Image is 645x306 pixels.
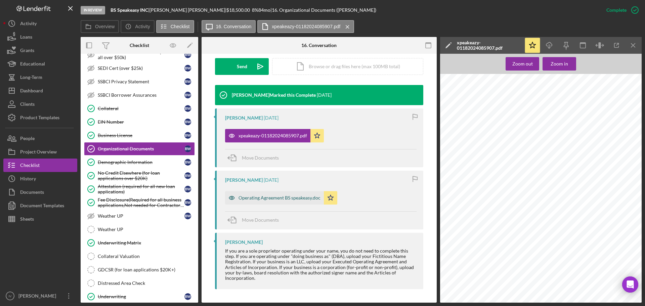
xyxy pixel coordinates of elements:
[3,159,77,172] button: Checklist
[130,43,149,48] div: Checklist
[252,7,258,13] div: 8 %
[84,142,195,156] a: Organizational DocumentsBW
[98,280,195,286] div: Distressed Area Check
[84,263,195,276] a: GDCSR (for loan applications $20K+)
[84,48,195,61] a: Personal Financial Statement (SSBCI and all over $50k)BW
[317,92,332,98] time: 2025-08-11 17:40
[84,156,195,169] a: Demographic InformationBW
[98,184,184,194] div: Attestation (required for all new loan applications)
[84,196,195,209] a: Fee Disclosure(Required for all business applications,Not needed for Contractor loans)BW
[3,132,77,145] button: People
[225,248,417,281] div: If you are a sole proprietor operating under your name, you do not need to complete this step. If...
[98,133,184,138] div: Business License
[301,43,337,48] div: 16. Conversation
[149,7,226,13] div: [PERSON_NAME] [PERSON_NAME] |
[84,290,195,303] a: UnderwritingBW
[98,119,184,125] div: EIN Number
[3,17,77,30] button: Activity
[84,209,195,223] a: Weather UPBW
[20,97,35,113] div: Clients
[84,182,195,196] a: Attestation (required for all new loan applications)BW
[98,197,184,208] div: Fee Disclosure(Required for all business applications,Not needed for Contractor loans)
[84,61,195,75] a: SEDI Cert (over $25k)BW
[242,155,279,161] span: Move Documents
[84,88,195,102] a: SSBCI Borrower AssurancesBW
[111,7,149,13] div: |
[17,289,60,304] div: [PERSON_NAME]
[184,199,191,206] div: B W
[270,7,376,13] div: | 16. Organizational Documents ([PERSON_NAME])
[184,132,191,139] div: B W
[184,65,191,72] div: B W
[457,40,521,51] div: xpeakeazy-01182024085907.pdf
[111,7,148,13] b: BS Speakeasy INC
[3,145,77,159] button: Project Overview
[20,71,42,86] div: Long-Term
[84,250,195,263] a: Collateral Valuation
[600,3,642,17] button: Complete
[98,240,195,246] div: Underwriting Matrix
[95,24,115,29] label: Overview
[20,17,37,32] div: Activity
[20,159,40,174] div: Checklist
[20,57,45,72] div: Educational
[3,212,77,226] button: Sheets
[184,186,191,192] div: B W
[3,84,77,97] a: Dashboard
[225,115,263,121] div: [PERSON_NAME]
[512,57,533,71] div: Zoom out
[226,7,252,13] div: $18,500.00
[135,24,150,29] label: Activity
[20,132,35,147] div: People
[3,111,77,124] button: Product Templates
[98,294,184,299] div: Underwriting
[84,129,195,142] a: Business LicenseBW
[98,65,184,71] div: SEDI Cert (over $25k)
[184,105,191,112] div: B W
[216,24,252,29] label: 16. Conversation
[3,199,77,212] button: Document Templates
[84,169,195,182] a: No Credit Elsewhere (for loan applications over $20K)BW
[84,276,195,290] a: Distressed Area Check
[543,57,576,71] button: Zoom in
[3,289,77,303] button: IV[PERSON_NAME]
[184,51,191,58] div: B W
[232,92,316,98] div: [PERSON_NAME] Marked this Complete
[81,6,105,14] div: In Review
[551,57,568,71] div: Zoom in
[506,57,539,71] button: Zoom out
[215,58,269,75] button: Send
[3,172,77,185] button: History
[98,106,184,111] div: Collateral
[3,185,77,199] button: Documents
[257,20,354,33] button: xpeakeazy-01182024085907.pdf
[184,172,191,179] div: B W
[3,97,77,111] button: Clients
[20,212,34,227] div: Sheets
[20,84,43,99] div: Dashboard
[20,185,44,201] div: Documents
[121,20,154,33] button: Activity
[239,133,307,138] div: xpeakeazy-01182024085907.pdf
[225,239,263,245] div: [PERSON_NAME]
[202,20,256,33] button: 16. Conversation
[3,30,77,44] button: Loans
[225,191,337,205] button: Operating Agreement BS speakeasy.doc
[98,213,184,219] div: Weather UP
[84,236,195,250] a: Underwriting Matrix
[84,102,195,115] a: CollateralBW
[3,71,77,84] button: Long-Term
[98,49,184,60] div: Personal Financial Statement (SSBCI and all over $50k)
[3,57,77,71] button: Educational
[264,115,278,121] time: 2025-08-11 16:33
[20,172,36,187] div: History
[84,223,195,236] a: Weather UP
[258,7,270,13] div: 84 mo
[184,92,191,98] div: B W
[184,213,191,219] div: B W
